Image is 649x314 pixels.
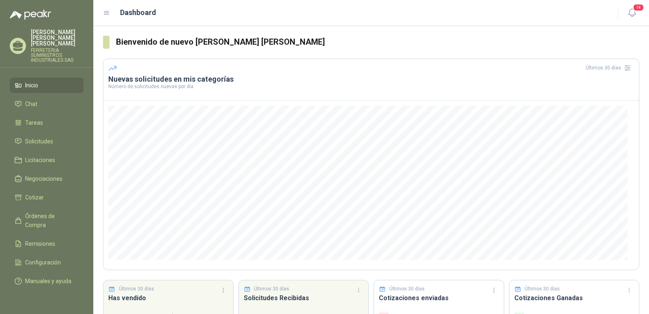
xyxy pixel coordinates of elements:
span: Órdenes de Compra [25,212,76,230]
h3: Has vendido [108,293,228,303]
img: Logo peakr [10,10,51,19]
span: Configuración [25,258,61,267]
span: Tareas [25,118,43,127]
p: [PERSON_NAME] [PERSON_NAME] [PERSON_NAME] [31,29,84,46]
span: Solicitudes [25,137,53,146]
a: Inicio [10,78,84,93]
span: Remisiones [25,239,55,248]
div: Últimos 30 días [586,61,634,74]
span: Cotizar [25,193,44,202]
a: Licitaciones [10,152,84,168]
span: Chat [25,100,37,108]
a: Tareas [10,115,84,130]
p: Últimos 30 días [524,285,560,293]
a: Chat [10,96,84,112]
a: Negociaciones [10,171,84,186]
a: Remisiones [10,236,84,251]
span: Inicio [25,81,38,90]
span: 14 [633,4,644,11]
p: Últimos 30 días [119,285,154,293]
h3: Bienvenido de nuevo [PERSON_NAME] [PERSON_NAME] [116,36,639,48]
a: Configuración [10,255,84,270]
a: Cotizar [10,190,84,205]
p: FERRETERIA SUMINISTROS INDUSTRIALES SAS [31,48,84,63]
h3: Cotizaciones Ganadas [514,293,634,303]
p: Últimos 30 días [254,285,289,293]
p: Últimos 30 días [389,285,425,293]
h3: Cotizaciones enviadas [379,293,499,303]
h3: Nuevas solicitudes en mis categorías [108,74,634,84]
h3: Solicitudes Recibidas [244,293,364,303]
p: Número de solicitudes nuevas por día [108,84,634,89]
button: 14 [625,6,639,20]
a: Órdenes de Compra [10,208,84,233]
a: Solicitudes [10,134,84,149]
a: Manuales y ayuda [10,273,84,289]
h1: Dashboard [120,7,156,18]
span: Manuales y ayuda [25,277,71,286]
span: Licitaciones [25,156,55,165]
span: Negociaciones [25,174,62,183]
